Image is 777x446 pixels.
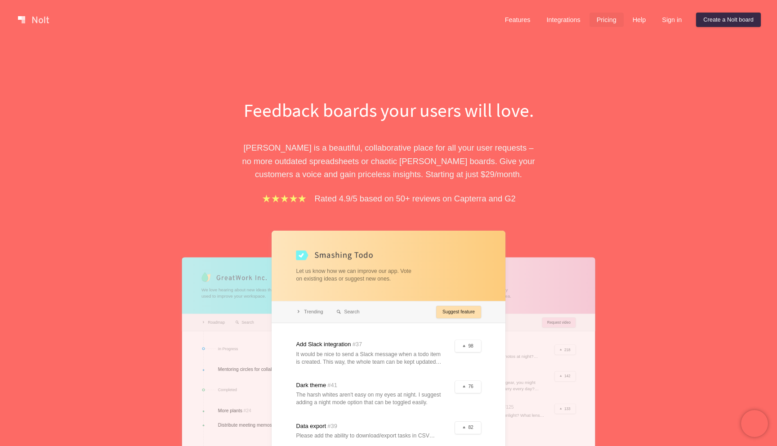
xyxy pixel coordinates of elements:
a: Help [625,13,653,27]
a: Create a Nolt board [696,13,761,27]
iframe: Chatra live chat [741,410,768,437]
img: stars.b067e34983.png [261,193,307,204]
a: Integrations [539,13,587,27]
p: [PERSON_NAME] is a beautiful, collaborative place for all your user requests – no more outdated s... [233,141,544,181]
p: Rated 4.9/5 based on 50+ reviews on Capterra and G2 [315,192,516,205]
h1: Feedback boards your users will love. [233,97,544,123]
a: Sign in [655,13,689,27]
a: Features [498,13,538,27]
a: Pricing [589,13,624,27]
